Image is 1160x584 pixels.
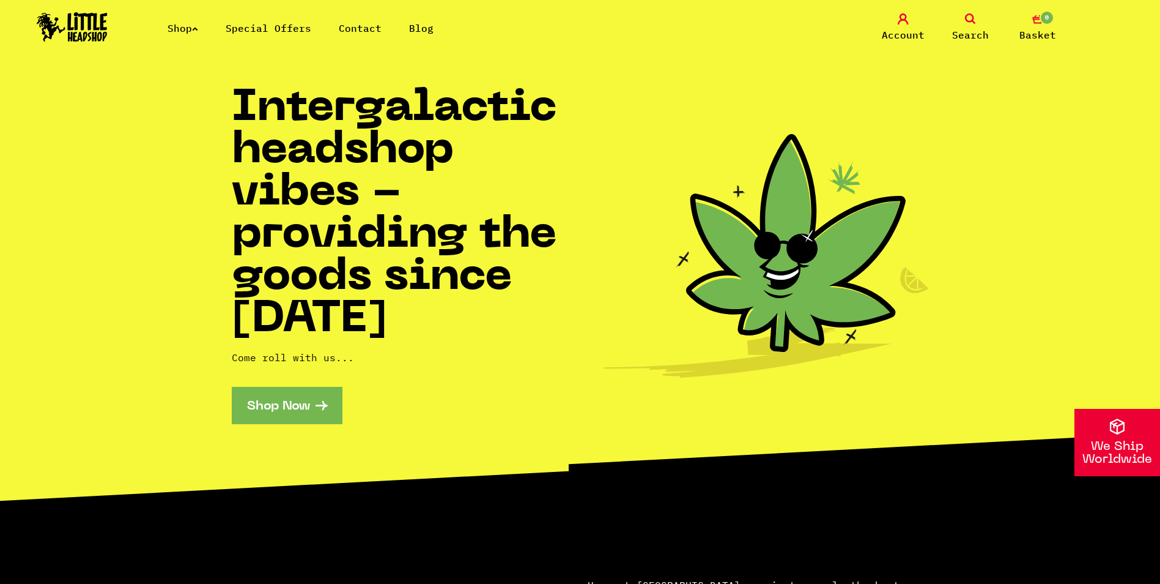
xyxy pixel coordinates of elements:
[232,88,580,342] h1: Intergalactic headshop vibes - providing the goods since [DATE]
[940,13,1001,42] a: Search
[409,22,434,34] a: Blog
[882,28,925,42] span: Account
[232,387,342,424] a: Shop Now
[1007,13,1068,42] a: 0 Basket
[1040,10,1054,25] span: 0
[168,22,198,34] a: Shop
[232,350,580,365] p: Come roll with us...
[339,22,382,34] a: Contact
[226,22,311,34] a: Special Offers
[1074,441,1160,466] p: We Ship Worldwide
[952,28,989,42] span: Search
[37,12,108,42] img: Little Head Shop Logo
[1019,28,1056,42] span: Basket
